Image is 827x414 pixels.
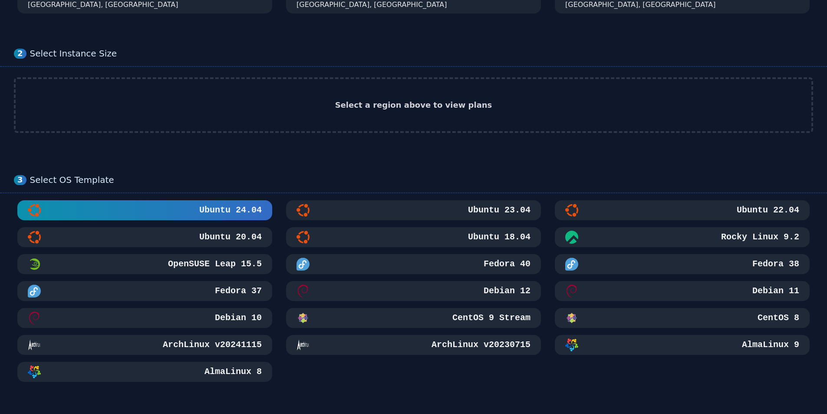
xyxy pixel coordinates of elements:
[297,231,310,244] img: Ubuntu 18.04
[565,231,578,244] img: Rocky Linux 9.2
[735,204,799,216] h3: Ubuntu 22.04
[451,312,530,324] h3: CentOS 9 Stream
[166,258,262,270] h3: OpenSUSE Leap 15.5
[297,338,310,351] img: ArchLinux v20230715
[466,231,530,243] h3: Ubuntu 18.04
[751,258,799,270] h3: Fedora 38
[751,285,799,297] h3: Debian 11
[28,285,41,298] img: Fedora 37
[28,311,41,325] img: Debian 10
[14,175,26,185] div: 3
[555,227,810,247] button: Rocky Linux 9.2Rocky Linux 9.2
[17,200,272,220] button: Ubuntu 24.04Ubuntu 24.04
[555,308,810,328] button: CentOS 8CentOS 8
[17,227,272,247] button: Ubuntu 20.04Ubuntu 20.04
[335,99,492,111] h2: Select a region above to view plans
[28,258,41,271] img: OpenSUSE Leap 15.5 Minimal
[30,48,813,59] div: Select Instance Size
[565,204,578,217] img: Ubuntu 22.04
[297,311,310,325] img: CentOS 9 Stream
[198,231,262,243] h3: Ubuntu 20.04
[14,49,26,59] div: 2
[17,362,272,382] button: AlmaLinux 8AlmaLinux 8
[17,254,272,274] button: OpenSUSE Leap 15.5 MinimalOpenSUSE Leap 15.5
[555,335,810,355] button: AlmaLinux 9AlmaLinux 9
[203,366,262,378] h3: AlmaLinux 8
[740,339,799,351] h3: AlmaLinux 9
[297,258,310,271] img: Fedora 40
[213,285,262,297] h3: Fedora 37
[286,227,541,247] button: Ubuntu 18.04Ubuntu 18.04
[28,338,41,351] img: ArchLinux v20241115
[161,339,262,351] h3: ArchLinux v20241115
[565,258,578,271] img: Fedora 38
[28,204,41,217] img: Ubuntu 24.04
[17,308,272,328] button: Debian 10Debian 10
[28,365,41,378] img: AlmaLinux 8
[565,285,578,298] img: Debian 11
[286,335,541,355] button: ArchLinux v20230715ArchLinux v20230715
[555,254,810,274] button: Fedora 38Fedora 38
[482,258,530,270] h3: Fedora 40
[297,204,310,217] img: Ubuntu 23.04
[297,285,310,298] img: Debian 12
[286,200,541,220] button: Ubuntu 23.04Ubuntu 23.04
[565,338,578,351] img: AlmaLinux 9
[286,281,541,301] button: Debian 12Debian 12
[719,231,799,243] h3: Rocky Linux 9.2
[30,175,813,185] div: Select OS Template
[213,312,262,324] h3: Debian 10
[286,254,541,274] button: Fedora 40Fedora 40
[555,281,810,301] button: Debian 11Debian 11
[430,339,530,351] h3: ArchLinux v20230715
[28,231,41,244] img: Ubuntu 20.04
[17,335,272,355] button: ArchLinux v20241115ArchLinux v20241115
[17,281,272,301] button: Fedora 37Fedora 37
[482,285,530,297] h3: Debian 12
[198,204,262,216] h3: Ubuntu 24.04
[756,312,799,324] h3: CentOS 8
[466,204,530,216] h3: Ubuntu 23.04
[286,308,541,328] button: CentOS 9 StreamCentOS 9 Stream
[565,311,578,325] img: CentOS 8
[555,200,810,220] button: Ubuntu 22.04Ubuntu 22.04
